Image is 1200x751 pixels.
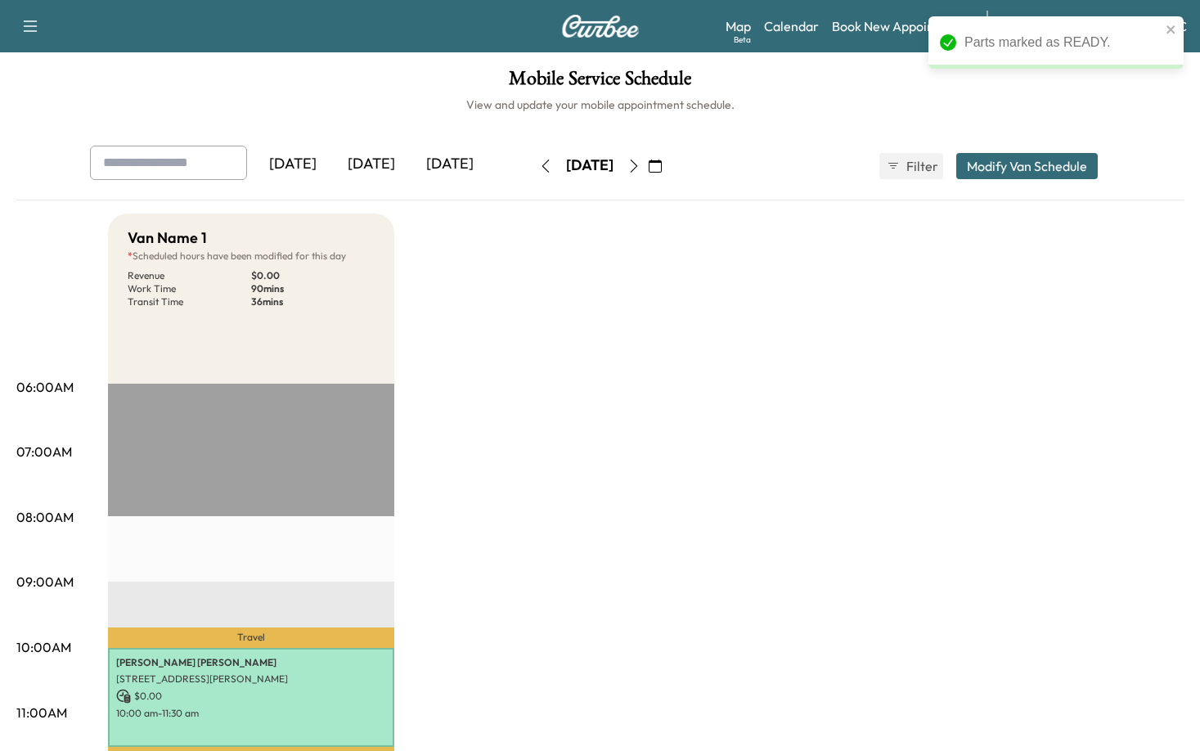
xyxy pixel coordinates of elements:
img: Curbee Logo [561,15,640,38]
h5: Van Name 1 [128,227,207,250]
p: 09:00AM [16,572,74,591]
a: Calendar [764,16,819,36]
p: [PERSON_NAME] [PERSON_NAME] [116,656,386,669]
p: [STREET_ADDRESS][PERSON_NAME] [116,672,386,686]
h6: View and update your mobile appointment schedule. [16,97,1184,113]
p: Scheduled hours have been modified for this day [128,250,375,263]
div: [DATE] [254,146,332,183]
div: [DATE] [332,146,411,183]
div: [DATE] [566,155,613,176]
p: Transit Time [128,295,251,308]
button: Modify Van Schedule [956,153,1098,179]
p: 06:00AM [16,377,74,397]
div: [DATE] [411,146,489,183]
p: $ 0.00 [251,269,375,282]
button: close [1166,23,1177,36]
p: 90 mins [251,282,375,295]
p: 08:00AM [16,507,74,527]
a: Book New Appointment [832,16,970,36]
p: Revenue [128,269,251,282]
div: Parts marked as READY. [964,33,1161,52]
p: 10:00AM [16,637,71,657]
p: 07:00AM [16,442,72,461]
p: 10:00 am - 11:30 am [116,707,386,720]
p: Travel [108,627,394,647]
p: 36 mins [251,295,375,308]
p: $ 0.00 [116,689,386,704]
div: Beta [734,34,751,46]
p: 11:00AM [16,703,67,722]
p: Work Time [128,282,251,295]
button: Filter [879,153,943,179]
span: Filter [906,156,936,176]
h1: Mobile Service Schedule [16,69,1184,97]
a: MapBeta [726,16,751,36]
